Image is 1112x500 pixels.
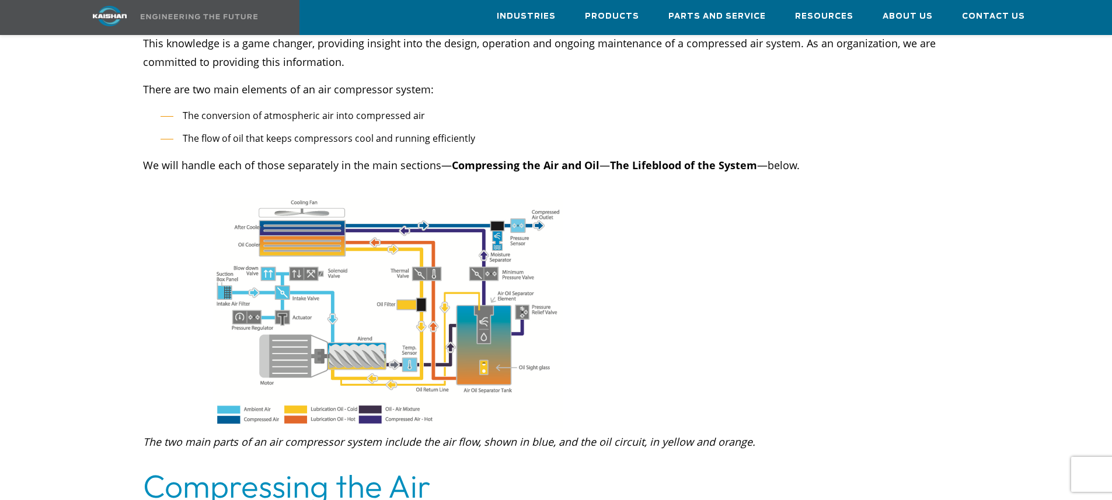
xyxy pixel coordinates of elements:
b: The Lifeblood of the System [610,158,757,172]
p: We will handle each of those separately in the main sections— — —below. [143,156,970,174]
a: Products [585,1,639,32]
span: About Us [883,10,933,23]
a: Parts and Service [668,1,766,32]
a: Resources [795,1,853,32]
p: This knowledge is a game changer, providing insight into the design, operation and ongoing mainte... [143,34,970,71]
i: The two main parts of an air compressor system include the air flow, shown in blue, and the oil c... [143,435,755,449]
span: Contact Us [962,10,1025,23]
li: The conversion of atmospheric air into compressed air [161,107,970,124]
a: About Us [883,1,933,32]
a: Contact Us [962,1,1025,32]
img: Engineering the future [141,14,257,19]
span: Industries [497,10,556,23]
a: Industries [497,1,556,32]
li: The flow of oil that keeps compressors cool and running efficiently [161,130,970,147]
span: Parts and Service [668,10,766,23]
b: Compressing the Air and Oil [452,158,599,172]
img: kaishan logo [66,6,154,26]
span: There are two main elements of an air compressor system: [143,82,434,96]
img: rotary screw process [213,198,563,429]
span: Products [585,10,639,23]
span: Resources [795,10,853,23]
